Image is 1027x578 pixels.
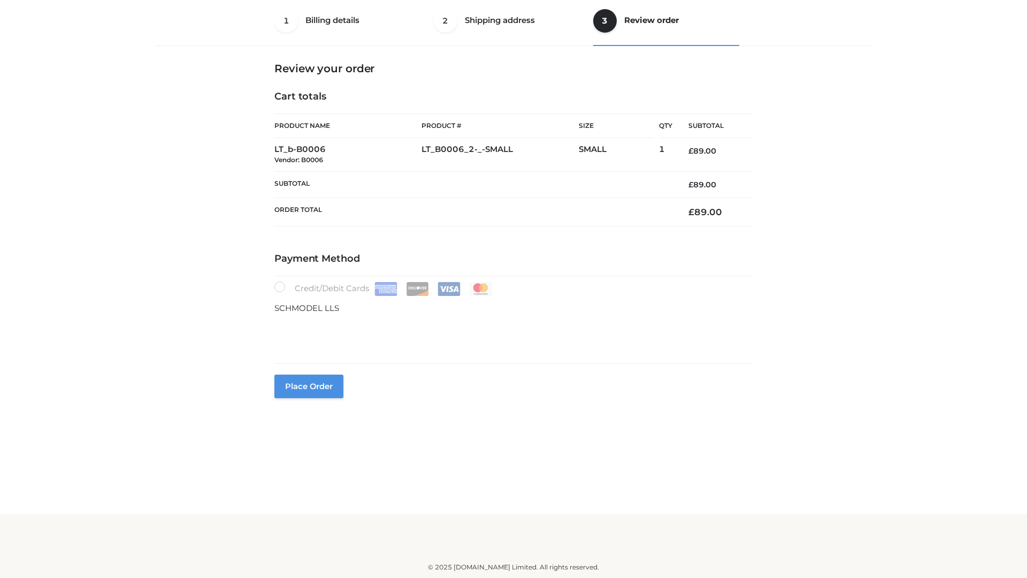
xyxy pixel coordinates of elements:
[688,207,694,217] span: £
[272,313,750,352] iframe: Secure payment input frame
[274,113,421,138] th: Product Name
[274,375,343,398] button: Place order
[274,91,753,103] h4: Cart totals
[374,282,397,296] img: Amex
[688,180,716,189] bdi: 89.00
[421,138,579,172] td: LT_B0006_2-_-SMALL
[274,138,421,172] td: LT_b-B0006
[274,156,323,164] small: Vendor: B0006
[438,282,461,296] img: Visa
[274,253,753,265] h4: Payment Method
[688,180,693,189] span: £
[659,113,672,138] th: Qty
[159,562,868,573] div: © 2025 [DOMAIN_NAME] Limited. All rights reserved.
[421,113,579,138] th: Product #
[579,138,659,172] td: SMALL
[659,138,672,172] td: 1
[672,114,753,138] th: Subtotal
[274,62,753,75] h3: Review your order
[688,146,716,156] bdi: 89.00
[688,207,722,217] bdi: 89.00
[274,198,672,226] th: Order Total
[406,282,429,296] img: Discover
[274,171,672,197] th: Subtotal
[274,301,753,315] p: SCHMODEL LLS
[688,146,693,156] span: £
[274,282,493,296] label: Credit/Debit Cards
[579,114,654,138] th: Size
[469,282,492,296] img: Mastercard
